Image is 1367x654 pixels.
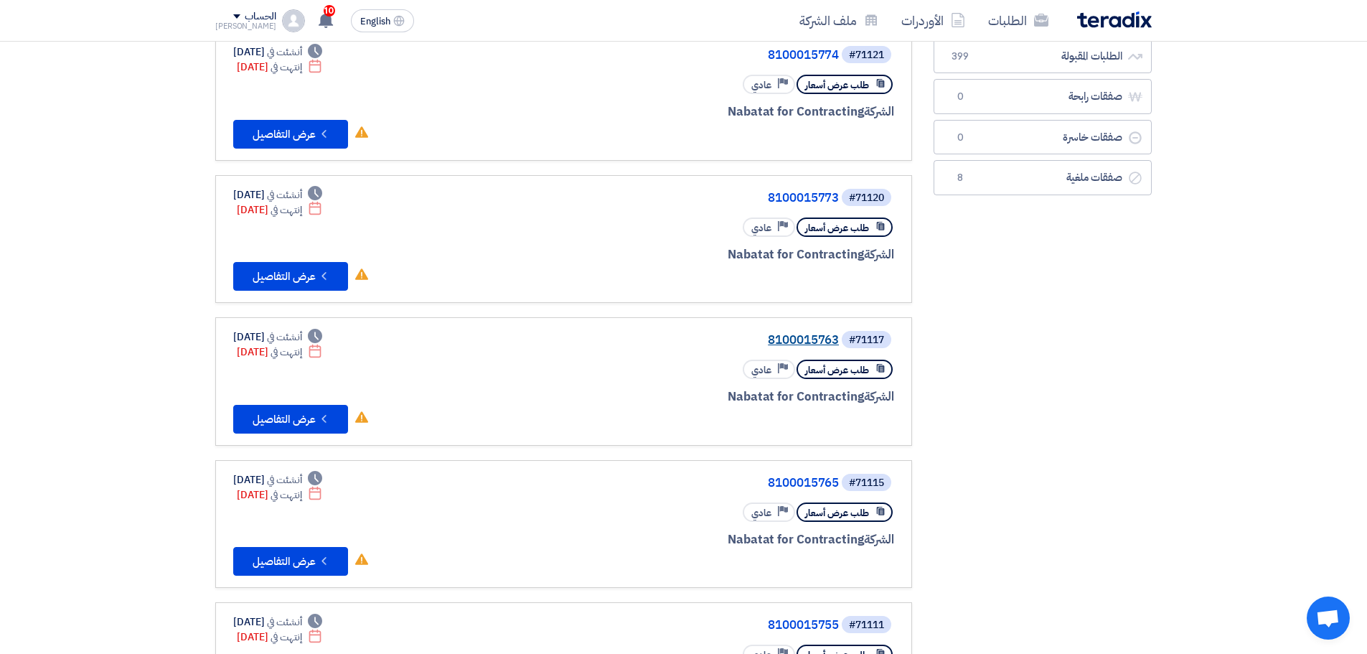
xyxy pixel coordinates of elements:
img: profile_test.png [282,9,305,32]
button: عرض التفاصيل [233,547,348,576]
span: إنتهت في [271,345,301,360]
div: Nabatat for Contracting [549,246,894,264]
div: [DATE] [237,60,322,75]
div: Nabatat for Contracting [549,103,894,121]
span: 8 [952,171,969,185]
a: الأوردرات [890,4,977,37]
div: Nabatat for Contracting [549,388,894,406]
a: 8100015773 [552,192,839,205]
span: عادي [751,506,771,520]
span: طلب عرض أسعار [805,363,869,377]
button: عرض التفاصيل [233,120,348,149]
div: [DATE] [233,615,322,630]
a: صفقات ملغية8 [934,160,1152,195]
button: عرض التفاصيل [233,405,348,434]
a: صفقات خاسرة0 [934,120,1152,155]
span: طلب عرض أسعار [805,506,869,520]
span: أنشئت في [267,472,301,487]
div: #71120 [849,193,884,203]
div: [DATE] [233,330,322,345]
span: 10 [324,5,335,17]
span: الشركة [864,531,895,548]
div: [DATE] [237,487,322,503]
span: 0 [952,131,969,145]
a: صفقات رابحة0 [934,79,1152,114]
a: 8100015765 [552,477,839,490]
div: [DATE] [233,472,322,487]
span: الشركة [864,246,895,263]
span: إنتهت في [271,60,301,75]
div: [DATE] [237,202,322,218]
a: 8100015774 [552,49,839,62]
a: الطلبات المقبولة399 [934,39,1152,74]
div: [DATE] [237,630,322,645]
span: أنشئت في [267,330,301,345]
button: عرض التفاصيل [233,262,348,291]
img: Teradix logo [1077,11,1152,28]
a: 8100015763 [552,334,839,347]
span: عادي [751,221,771,235]
div: [DATE] [237,345,322,360]
span: الشركة [864,388,895,406]
span: الشركة [864,103,895,121]
span: أنشئت في [267,187,301,202]
a: الطلبات [977,4,1060,37]
div: #71121 [849,50,884,60]
div: Nabatat for Contracting [549,531,894,549]
div: [DATE] [233,45,322,60]
span: أنشئت في [267,615,301,630]
span: عادي [751,363,771,377]
span: 0 [952,90,969,104]
div: الحساب [245,11,276,23]
div: #71117 [849,335,884,345]
span: طلب عرض أسعار [805,221,869,235]
span: 399 [952,50,969,64]
a: ملف الشركة [788,4,890,37]
span: إنتهت في [271,487,301,503]
span: أنشئت في [267,45,301,60]
a: دردشة مفتوحة [1307,597,1350,640]
span: طلب عرض أسعار [805,78,869,92]
div: [PERSON_NAME] [215,22,276,30]
div: #71115 [849,478,884,488]
a: 8100015755 [552,619,839,632]
span: إنتهت في [271,202,301,218]
span: عادي [751,78,771,92]
button: English [351,9,414,32]
span: English [360,17,390,27]
div: #71111 [849,620,884,630]
div: [DATE] [233,187,322,202]
span: إنتهت في [271,630,301,645]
